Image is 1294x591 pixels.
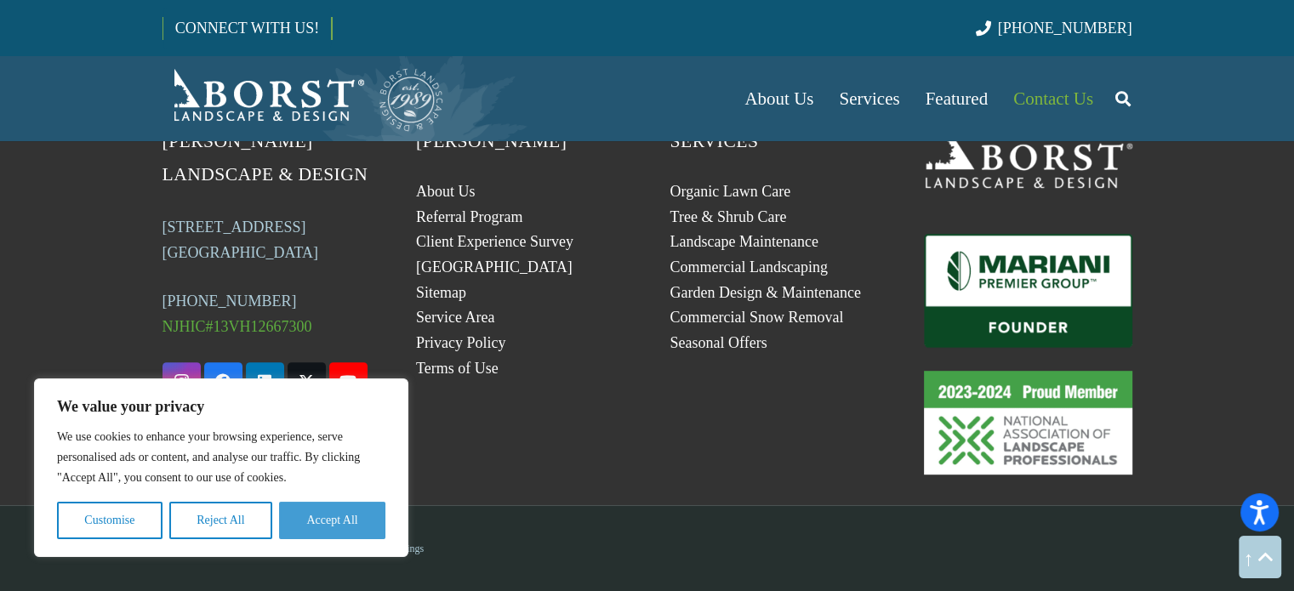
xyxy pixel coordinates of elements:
button: Reject All [169,502,272,539]
p: ©️️️ 2024 [PERSON_NAME] Enterprises, LLC | [162,536,1132,561]
span: Contact [PERSON_NAME] Landscape & Design [162,98,368,185]
p: We use cookies to enhance your browsing experience, serve personalised ads or content, and analys... [57,427,385,488]
a: Landscape Maintenance [670,233,818,250]
a: Sitemap [416,284,466,301]
span: About Us [744,88,813,109]
span: Services [839,88,899,109]
p: We value your privacy [57,396,385,417]
a: Featured [913,56,1000,141]
button: Accept All [279,502,385,539]
a: Organic Lawn Care [670,183,791,200]
a: Commercial Landscaping [670,259,828,276]
button: Customise [57,502,162,539]
div: We value your privacy [34,378,408,557]
a: [GEOGRAPHIC_DATA] [416,259,573,276]
a: Seasonal Offers [670,334,767,351]
a: Back to top [1239,536,1281,578]
a: Commercial Snow Removal [670,309,844,326]
a: Facebook [204,362,242,401]
a: Client Experience Survey [416,233,573,250]
a: Privacy Policy [416,334,506,351]
a: Garden Design & Maintenance [670,284,861,301]
span: Featured [926,88,988,109]
a: [STREET_ADDRESS][GEOGRAPHIC_DATA] [162,219,319,261]
a: About Us [416,183,476,200]
a: Borst-Logo [162,65,445,133]
a: Tree & Shrub Care [670,208,787,225]
a: Referral Program [416,208,522,225]
a: Service Area [416,309,494,326]
span: [PHONE_NUMBER] [998,20,1132,37]
a: [PHONE_NUMBER] [162,293,297,310]
a: Search [1106,77,1140,120]
a: X [288,362,326,401]
a: YouTube [329,362,368,401]
a: About Us [732,56,826,141]
a: Services [826,56,912,141]
a: Terms of Use [416,360,499,377]
a: [PHONE_NUMBER] [976,20,1132,37]
a: LinkedIn [246,362,284,401]
a: Contact Us [1000,56,1106,141]
span: Contact Us [1013,88,1093,109]
a: Instagram [162,362,201,401]
a: Mariani_Badge_Full_Founder [924,234,1132,348]
a: CONNECT WITH US! [163,8,331,48]
a: 23-24_Proud_Member_logo [924,371,1132,475]
span: NJHIC#13VH12667300 [162,318,312,335]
